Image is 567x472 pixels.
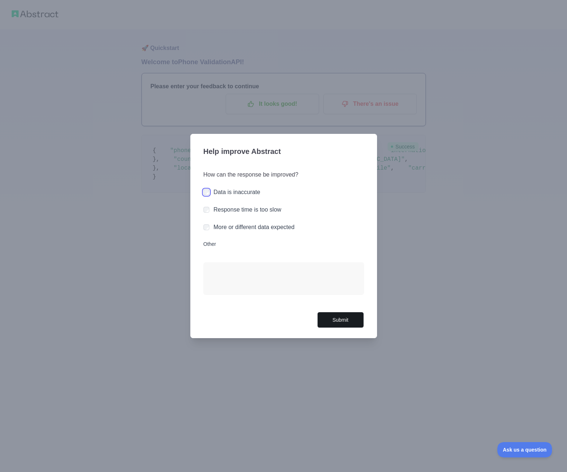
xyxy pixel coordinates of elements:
[317,312,364,328] button: Submit
[497,442,552,457] iframe: Toggle Customer Support
[203,143,364,162] h3: Help improve Abstract
[203,170,364,179] h3: How can the response be improved?
[203,240,364,248] label: Other
[214,206,281,213] label: Response time is too slow
[214,189,260,195] label: Data is inaccurate
[214,224,295,230] label: More or different data expected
